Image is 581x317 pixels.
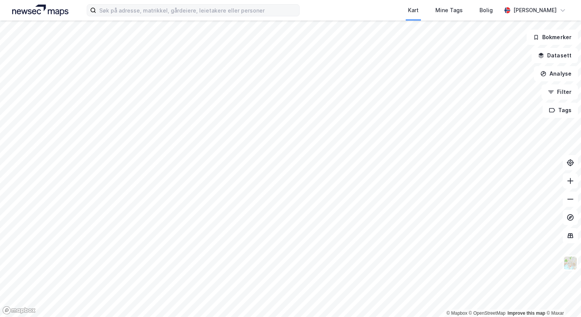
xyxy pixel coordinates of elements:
[513,6,557,15] div: [PERSON_NAME]
[12,5,68,16] img: logo.a4113a55bc3d86da70a041830d287a7e.svg
[2,306,36,315] a: Mapbox homepage
[408,6,419,15] div: Kart
[534,66,578,81] button: Analyse
[543,281,581,317] div: Kontrollprogram for chat
[563,256,578,270] img: Z
[527,30,578,45] button: Bokmerker
[435,6,463,15] div: Mine Tags
[543,103,578,118] button: Tags
[446,311,467,316] a: Mapbox
[96,5,299,16] input: Søk på adresse, matrikkel, gårdeiere, leietakere eller personer
[469,311,506,316] a: OpenStreetMap
[543,281,581,317] iframe: Chat Widget
[541,84,578,100] button: Filter
[532,48,578,63] button: Datasett
[479,6,493,15] div: Bolig
[508,311,545,316] a: Improve this map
